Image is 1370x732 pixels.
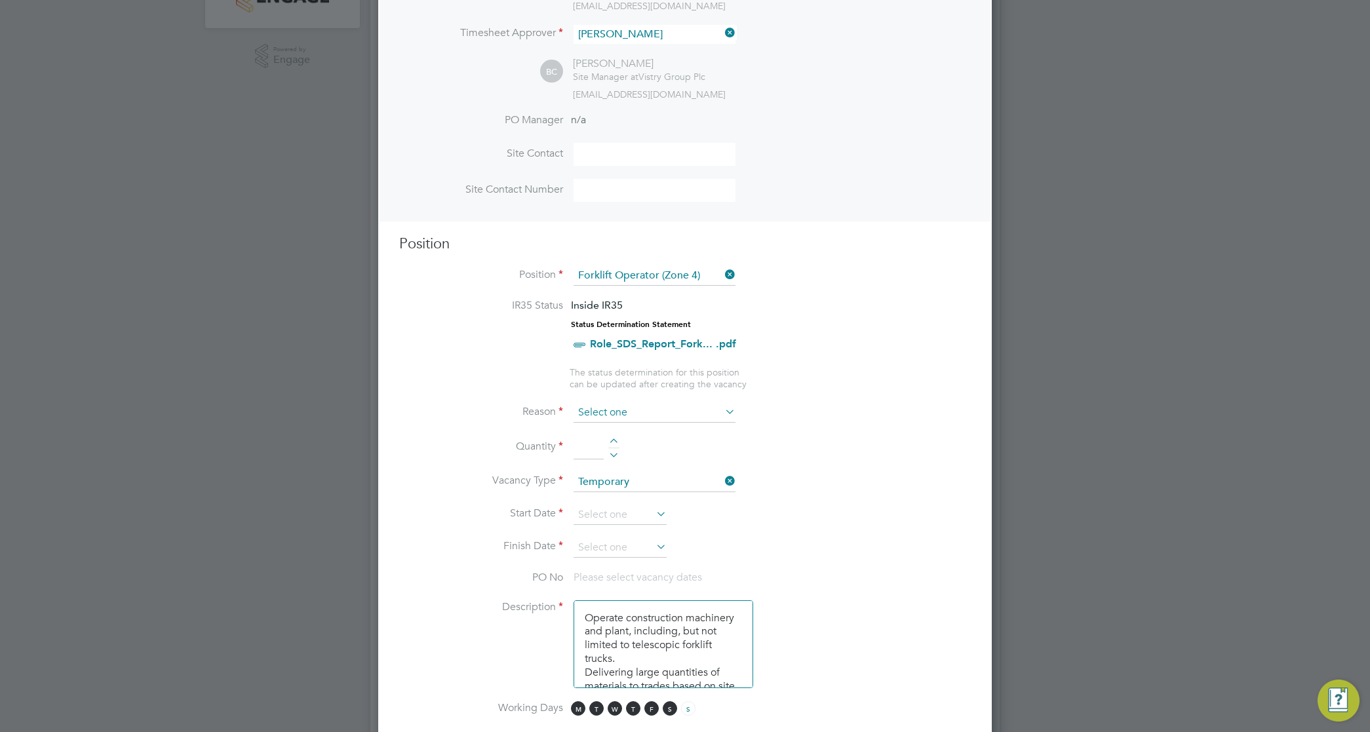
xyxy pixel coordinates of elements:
[399,474,563,488] label: Vacancy Type
[399,440,563,453] label: Quantity
[608,701,622,716] span: W
[399,113,563,127] label: PO Manager
[399,600,563,614] label: Description
[574,472,735,492] input: Select one
[574,403,735,423] input: Select one
[589,701,604,716] span: T
[399,405,563,419] label: Reason
[574,538,667,558] input: Select one
[399,571,563,585] label: PO No
[663,701,677,716] span: S
[574,25,735,44] input: Search for...
[574,571,702,584] span: Please select vacancy dates
[540,60,563,83] span: BC
[573,88,726,100] span: [EMAIL_ADDRESS][DOMAIN_NAME]
[399,147,563,161] label: Site Contact
[399,299,563,313] label: IR35 Status
[590,337,736,350] a: Role_SDS_Report_Fork... .pdf
[399,183,563,197] label: Site Contact Number
[1318,680,1360,722] button: Engage Resource Center
[573,57,705,71] div: [PERSON_NAME]
[399,539,563,553] label: Finish Date
[571,299,623,311] span: Inside IR35
[399,701,563,715] label: Working Days
[574,505,667,525] input: Select one
[399,235,971,254] h3: Position
[399,26,563,40] label: Timesheet Approver
[573,71,705,83] div: Vistry Group Plc
[573,71,638,83] span: Site Manager at
[571,701,585,716] span: M
[399,268,563,282] label: Position
[571,320,691,329] strong: Status Determination Statement
[399,507,563,520] label: Start Date
[571,113,586,126] span: n/a
[644,701,659,716] span: F
[574,266,735,286] input: Search for...
[626,701,640,716] span: T
[681,701,695,716] span: S
[570,366,747,390] span: The status determination for this position can be updated after creating the vacancy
